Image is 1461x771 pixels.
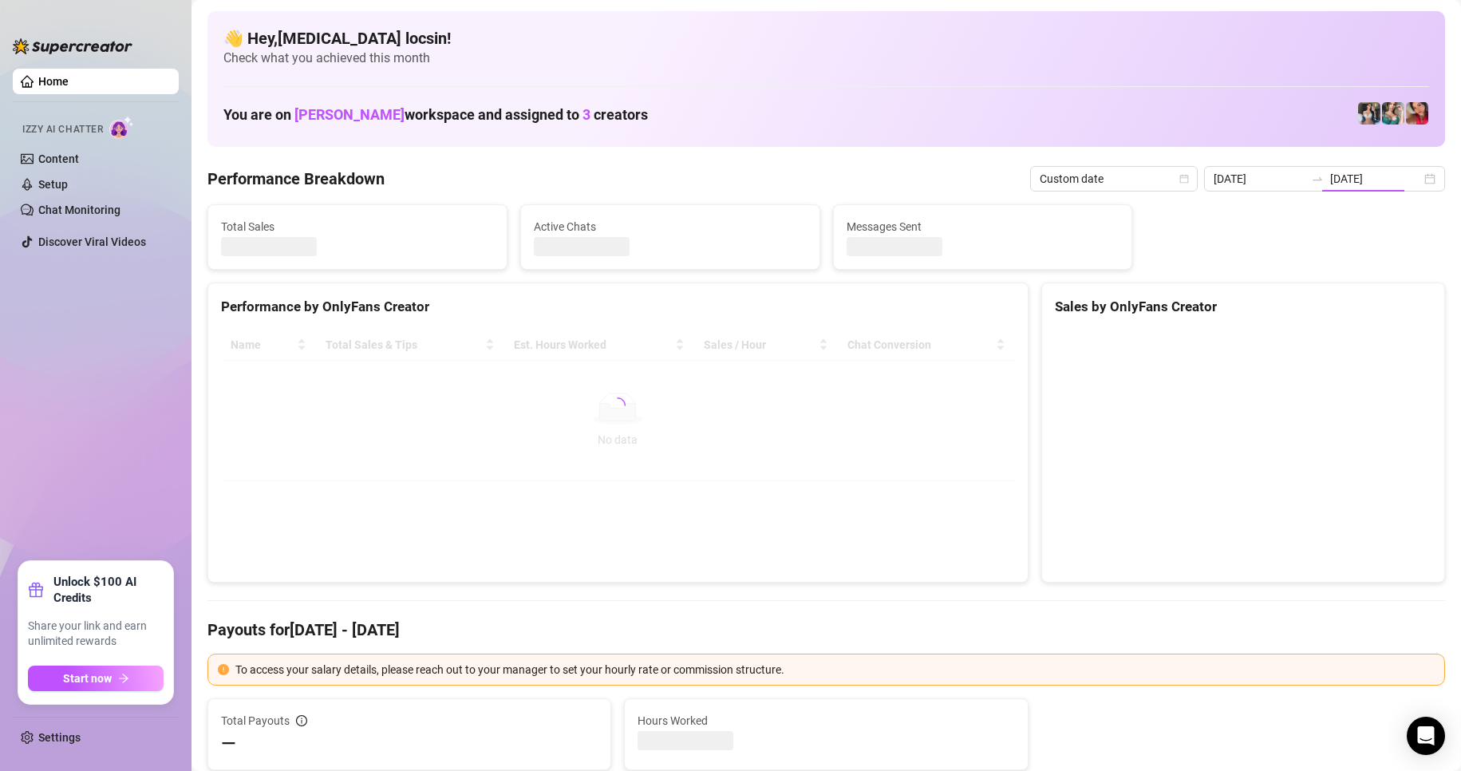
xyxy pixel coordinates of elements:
[1179,174,1189,184] span: calendar
[221,731,236,757] span: —
[534,218,807,235] span: Active Chats
[38,235,146,248] a: Discover Viral Videos
[218,664,229,675] span: exclamation-circle
[53,574,164,606] strong: Unlock $100 AI Credits
[1330,170,1421,188] input: End date
[1214,170,1305,188] input: Start date
[63,672,112,685] span: Start now
[847,218,1119,235] span: Messages Sent
[38,75,69,88] a: Home
[294,106,405,123] span: [PERSON_NAME]
[22,122,103,137] span: Izzy AI Chatter
[1358,102,1380,125] img: Katy
[582,106,590,123] span: 3
[28,666,164,691] button: Start nowarrow-right
[13,38,132,54] img: logo-BBDzfeDw.svg
[109,116,134,139] img: AI Chatter
[223,49,1429,67] span: Check what you achieved this month
[296,715,307,726] span: info-circle
[221,712,290,729] span: Total Payouts
[207,619,1445,641] h4: Payouts for [DATE] - [DATE]
[221,218,494,235] span: Total Sales
[609,397,626,414] span: loading
[1311,172,1324,185] span: swap-right
[38,152,79,165] a: Content
[1407,717,1445,755] div: Open Intercom Messenger
[223,27,1429,49] h4: 👋 Hey, [MEDICAL_DATA] locsin !
[38,204,120,216] a: Chat Monitoring
[118,673,129,684] span: arrow-right
[1040,167,1188,191] span: Custom date
[1311,172,1324,185] span: to
[38,178,68,191] a: Setup
[38,731,81,744] a: Settings
[1406,102,1428,125] img: Vanessa
[221,296,1015,318] div: Performance by OnlyFans Creator
[235,661,1435,678] div: To access your salary details, please reach out to your manager to set your hourly rate or commis...
[207,168,385,190] h4: Performance Breakdown
[28,582,44,598] span: gift
[28,619,164,650] span: Share your link and earn unlimited rewards
[223,106,648,124] h1: You are on workspace and assigned to creators
[1055,296,1431,318] div: Sales by OnlyFans Creator
[638,712,1014,729] span: Hours Worked
[1382,102,1404,125] img: Zaddy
